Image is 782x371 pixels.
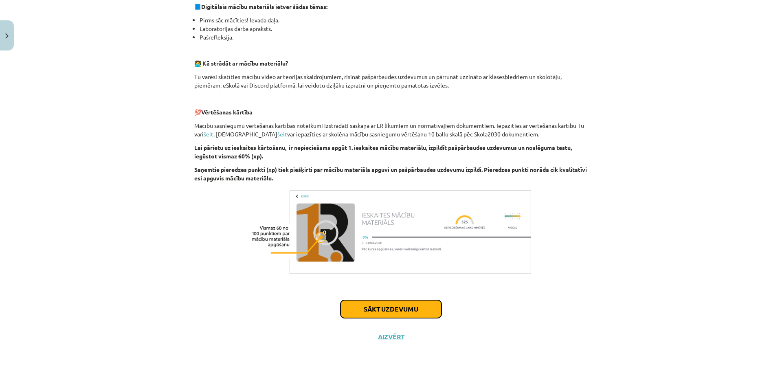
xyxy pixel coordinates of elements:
a: šeit [204,130,213,138]
li: Pašrefleksija. [200,33,588,42]
button: Aizvērt [376,333,406,341]
p: 📘 [194,2,588,11]
button: Sākt uzdevumu [340,300,442,318]
img: icon-close-lesson-0947bae3869378f0d4975bcd49f059093ad1ed9edebbc8119c70593378902aed.svg [5,33,9,39]
p: Mācību sasniegumu vērtēšanas kārtības noteikumi izstrādāti saskaņā ar LR likumiem un normatīvajie... [194,121,588,138]
strong: Digitālais mācību materiāls ietver šādas tēmas: [201,3,327,10]
strong: Saņemtie pieredzes punkti (xp) tiek piešķirti par mācību materiāla apguvi un pašpārbaudes uzdevum... [194,166,587,182]
p: Tu varēsi skatīties mācību video ar teorijas skaidrojumiem, risināt pašpārbaudes uzdevumus un pār... [194,72,588,90]
a: šeit [277,130,287,138]
li: Laboratorijas darba apraksts. [200,24,588,33]
strong: 🧑‍💻 Kā strādāt ar mācību materiālu? [194,59,288,67]
strong: Lai pārietu uz ieskaites kārtošanu, ir nepieciešams apgūt 1. ieskaites mācību materiālu, izpildīt... [194,144,572,160]
li: Pirms sāc mācīties! Ievada daļa. [200,16,588,24]
strong: Vērtēšanas kārtība [201,108,253,116]
p: 💯 [194,108,588,116]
